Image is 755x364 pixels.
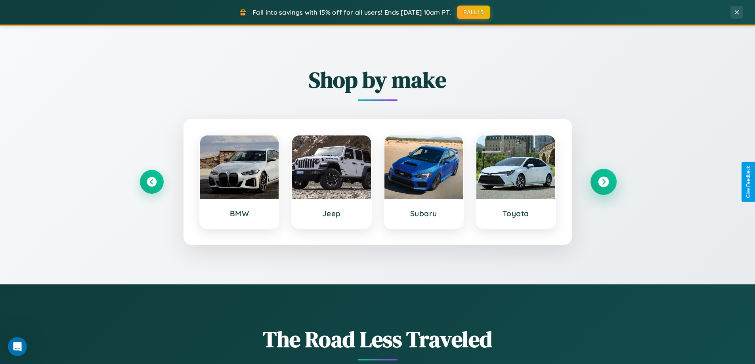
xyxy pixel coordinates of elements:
[300,209,363,218] h3: Jeep
[484,209,547,218] h3: Toyota
[457,6,490,19] button: FALL15
[392,209,455,218] h3: Subaru
[252,8,451,16] span: Fall into savings with 15% off for all users! Ends [DATE] 10am PT.
[8,337,27,356] iframe: Intercom live chat
[208,209,271,218] h3: BMW
[140,324,615,354] h1: The Road Less Traveled
[745,166,751,198] div: Give Feedback
[140,65,615,95] h2: Shop by make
